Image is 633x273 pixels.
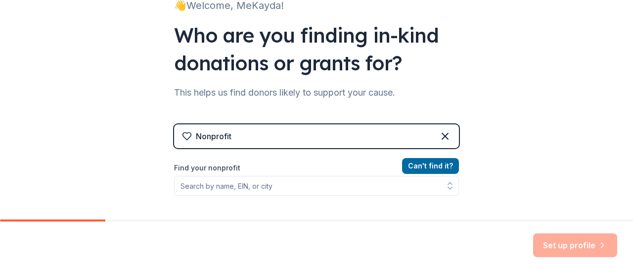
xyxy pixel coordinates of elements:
[174,85,459,101] div: This helps us find donors likely to support your cause.
[174,176,459,196] input: Search by name, EIN, or city
[174,162,459,174] label: Find your nonprofit
[196,130,231,142] div: Nonprofit
[402,158,459,174] button: Can't find it?
[174,21,459,77] div: Who are you finding in-kind donations or grants for?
